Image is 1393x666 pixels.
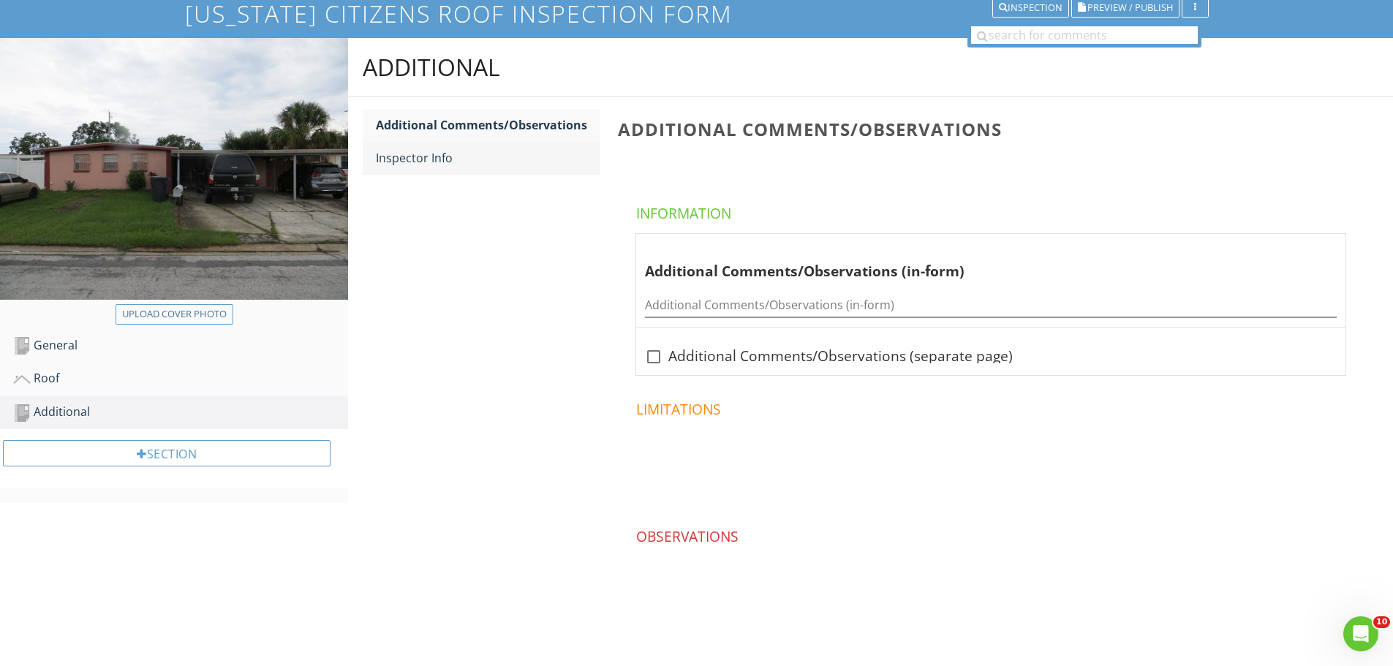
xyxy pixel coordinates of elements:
[13,369,348,388] div: Roof
[636,394,1351,419] h4: Limitations
[1373,616,1390,628] span: 10
[376,116,600,134] div: Additional Comments/Observations
[13,403,348,422] div: Additional
[636,521,1351,546] h4: Observations
[363,53,500,82] div: Additional
[122,307,227,322] div: Upload cover photo
[1087,3,1173,12] span: Preview / Publish
[999,3,1062,13] div: Inspection
[1343,616,1378,651] iframe: Intercom live chat
[3,440,331,466] div: Section
[376,149,600,167] div: Inspector Info
[618,119,1370,139] h3: Additional Comments/Observations
[116,304,233,325] button: Upload cover photo
[13,336,348,355] div: General
[636,198,1351,223] h4: Information
[645,293,1337,317] input: Additional Comments/Observations (in-form)
[185,1,1209,26] h1: [US_STATE] Citizens Roof Inspection Form
[645,240,1302,282] div: Additional Comments/Observations (in-form)
[971,26,1198,44] input: search for comments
